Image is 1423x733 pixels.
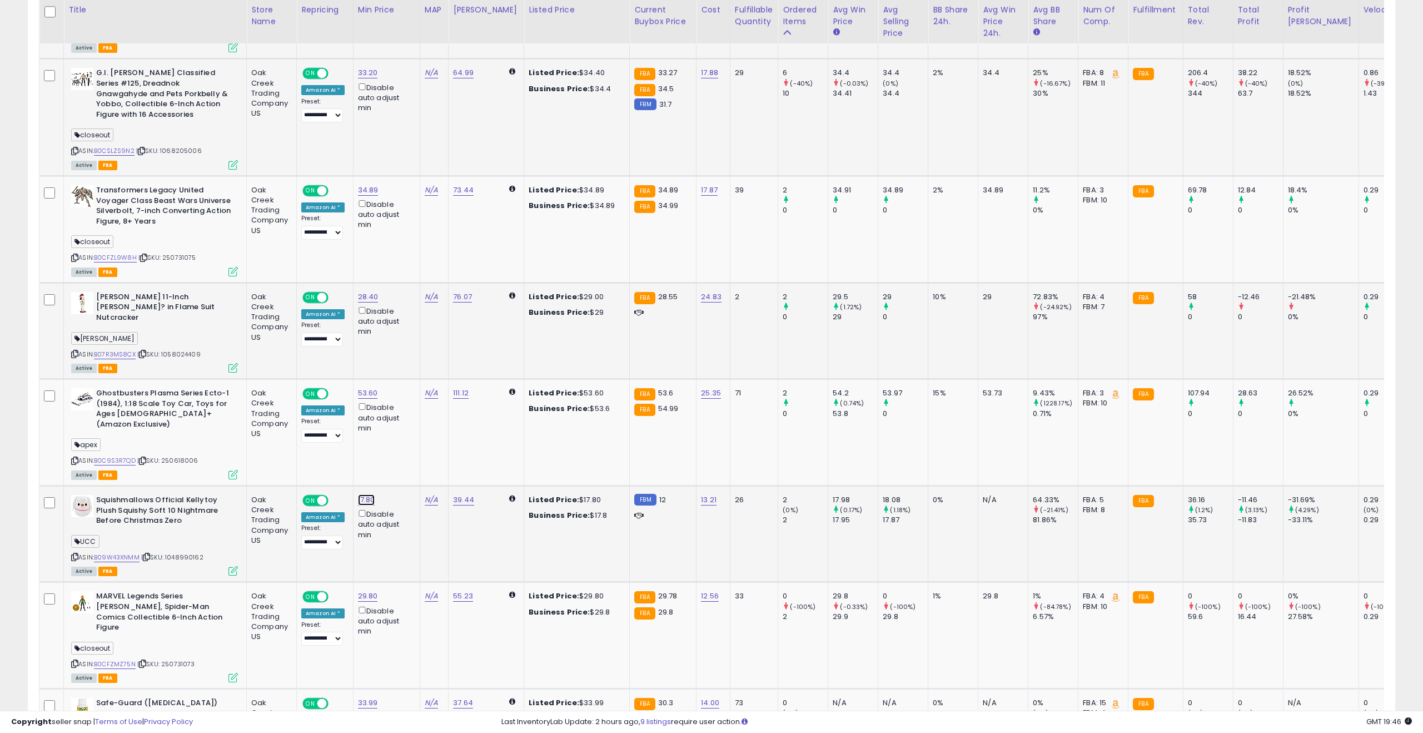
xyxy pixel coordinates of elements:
[529,292,621,302] div: $29.00
[840,399,864,408] small: (0.74%)
[303,389,317,399] span: ON
[933,388,969,398] div: 15%
[94,253,137,263] a: B0CFZL9W8H
[1188,515,1233,525] div: 35.73
[735,185,769,195] div: 39
[983,495,1019,505] div: N/A
[529,4,625,16] div: Listed Price
[1133,495,1153,507] small: FBA
[358,508,411,540] div: Disable auto adjust min
[840,79,868,88] small: (-0.03%)
[251,185,288,236] div: Oak Creek Trading Company US
[833,4,873,27] div: Avg Win Price
[1288,205,1359,215] div: 0%
[1033,409,1078,419] div: 0.71%
[1238,292,1283,302] div: -12.46
[96,292,231,326] b: [PERSON_NAME] 11-Inch [PERSON_NAME]? in Flame Suit Nutcracker
[529,67,579,78] b: Listed Price:
[634,494,656,506] small: FBM
[659,99,672,110] span: 31.7
[1288,409,1359,419] div: 0%
[529,403,590,414] b: Business Price:
[453,67,474,78] a: 64.99
[701,291,722,303] a: 24.83
[833,68,878,78] div: 34.4
[251,292,288,343] div: Oak Creek Trading Company US
[98,470,117,480] span: FBA
[833,409,878,419] div: 53.8
[1040,79,1070,88] small: (-16.67%)
[1364,88,1409,98] div: 1.43
[634,185,655,197] small: FBA
[783,292,828,302] div: 2
[71,535,99,548] span: UCC
[1083,398,1120,408] div: FBM: 10
[735,495,769,505] div: 26
[634,201,655,213] small: FBA
[658,200,679,211] span: 34.99
[71,388,238,478] div: ASIN:
[883,515,928,525] div: 17.87
[1188,88,1233,98] div: 344
[98,364,117,373] span: FBA
[425,4,444,16] div: MAP
[71,235,113,248] span: closeout
[71,567,97,576] span: All listings currently available for purchase on Amazon
[1040,303,1071,311] small: (-24.92%)
[1083,292,1120,302] div: FBA: 4
[1238,515,1283,525] div: -11.83
[358,81,411,113] div: Disable auto adjust min
[301,405,345,415] div: Amazon AI *
[94,456,136,465] a: B0C9S3R7QD
[833,205,878,215] div: 0
[783,185,828,195] div: 2
[68,4,242,16] div: Title
[453,388,469,399] a: 111.12
[301,321,345,346] div: Preset:
[701,185,718,196] a: 17.87
[1188,205,1233,215] div: 0
[1288,88,1359,98] div: 18.52%
[1364,495,1409,505] div: 0.29
[1364,506,1379,514] small: (0%)
[425,591,438,602] a: N/A
[453,494,474,506] a: 39.44
[1295,506,1319,514] small: (4.29%)
[98,268,117,277] span: FBA
[453,697,473,709] a: 37.64
[1238,205,1283,215] div: 0
[634,84,655,96] small: FBA
[933,185,969,195] div: 2%
[1238,4,1278,27] div: Total Profit
[1238,88,1283,98] div: 63.7
[783,515,828,525] div: 2
[1364,409,1409,419] div: 0
[883,4,923,39] div: Avg Selling Price
[529,84,621,94] div: $34.4
[833,388,878,398] div: 54.2
[1364,292,1409,302] div: 0.29
[358,591,378,602] a: 29.80
[1188,4,1228,27] div: Total Rev.
[1133,68,1153,80] small: FBA
[251,4,292,27] div: Store Name
[301,4,349,16] div: Repricing
[453,185,474,196] a: 73.44
[327,69,345,78] span: OFF
[358,4,415,16] div: Min Price
[71,591,93,613] img: 41S5g0heyOL._SL40_.jpg
[1040,506,1068,514] small: (-21.41%)
[1288,68,1359,78] div: 18.52%
[1364,312,1409,322] div: 0
[529,591,579,601] b: Listed Price:
[983,68,1019,78] div: 34.4
[883,495,928,505] div: 18.08
[358,291,379,303] a: 28.40
[735,68,769,78] div: 29
[425,291,438,303] a: N/A
[529,307,590,318] b: Business Price:
[138,253,196,262] span: | SKU: 250731075
[251,495,288,546] div: Oak Creek Trading Company US
[358,401,411,433] div: Disable auto adjust min
[840,506,862,514] small: (0.17%)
